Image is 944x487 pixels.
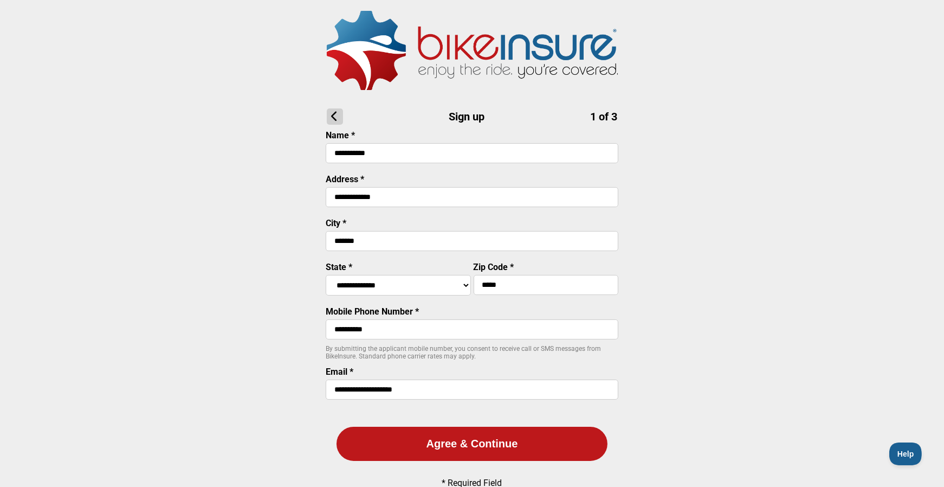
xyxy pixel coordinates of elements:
[591,110,618,123] span: 1 of 3
[337,427,607,461] button: Agree & Continue
[326,174,364,184] label: Address *
[327,108,618,125] h1: Sign up
[326,367,353,377] label: Email *
[326,306,419,317] label: Mobile Phone Number *
[326,345,618,360] p: By submitting the applicant mobile number, you consent to receive call or SMS messages from BikeI...
[326,262,352,272] label: State *
[326,130,355,140] label: Name *
[326,218,346,228] label: City *
[474,262,514,272] label: Zip Code *
[889,443,922,465] iframe: Toggle Customer Support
